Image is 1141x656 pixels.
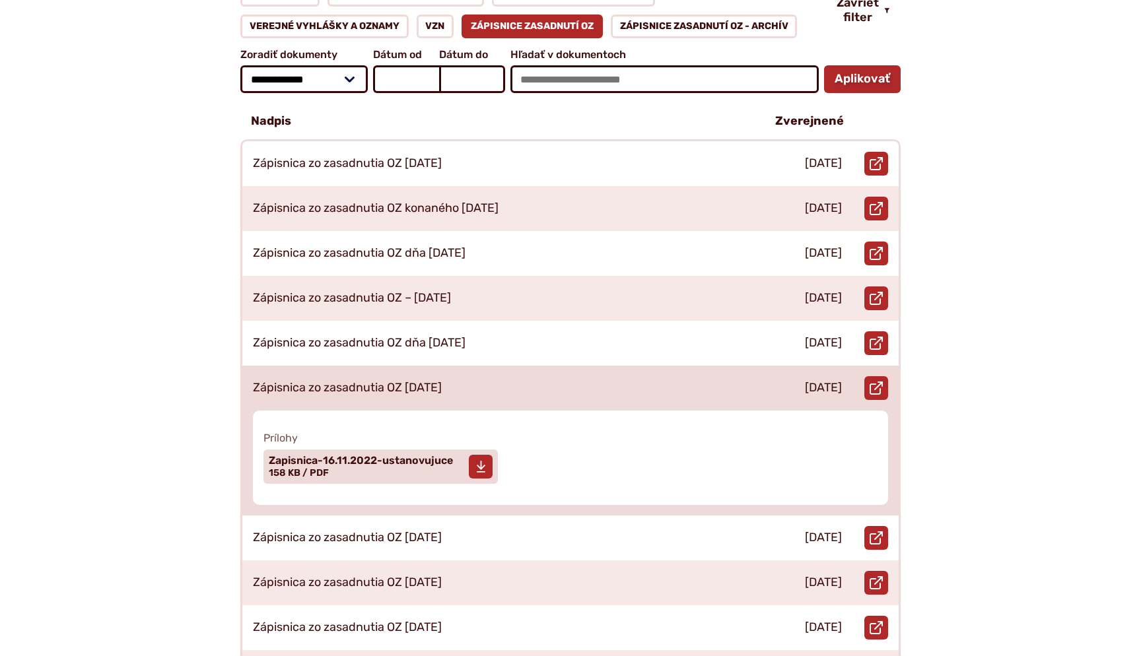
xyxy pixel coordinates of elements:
span: Zapisnica-16.11.2022-ustanovujuce [269,455,453,466]
input: Dátum od [373,65,439,93]
span: Dátum od [373,49,439,61]
span: Prílohy [263,432,878,444]
p: Zápisnica zo zasadnutia OZ [DATE] [253,620,442,635]
p: Zápisnica zo zasadnutia OZ [DATE] [253,531,442,545]
p: [DATE] [805,156,842,171]
p: Zápisnica zo zasadnutia OZ – [DATE] [253,291,451,306]
p: [DATE] [805,620,842,635]
input: Dátum do [439,65,505,93]
a: VZN [417,15,454,38]
p: Nadpis [251,114,291,129]
p: Zápisnica zo zasadnutia OZ konaného [DATE] [253,201,499,216]
a: Zápisnice zasadnutí OZ - ARCHÍV [611,15,798,38]
a: Zápisnice zasadnutí OZ [462,15,603,38]
span: Zoradiť dokumenty [240,49,368,61]
a: Verejné vyhlášky a oznamy [240,15,409,38]
p: [DATE] [805,336,842,350]
span: Dátum do [439,49,505,61]
p: Zápisnica zo zasadnutia OZ [DATE] [253,381,442,395]
p: [DATE] [805,291,842,306]
p: [DATE] [805,246,842,261]
a: Zapisnica-16.11.2022-ustanovujuce 158 KB / PDF [263,449,498,484]
p: Zverejnené [775,114,844,129]
p: [DATE] [805,201,842,216]
p: Zápisnica zo zasadnutia OZ [DATE] [253,156,442,171]
input: Hľadať v dokumentoch [510,65,819,93]
span: 158 KB / PDF [269,467,329,478]
p: [DATE] [805,381,842,395]
button: Aplikovať [824,65,901,93]
p: Zápisnica zo zasadnutia OZ dňa [DATE] [253,246,466,261]
select: Zoradiť dokumenty [240,65,368,93]
p: [DATE] [805,531,842,545]
p: Zápisnica zo zasadnutia OZ [DATE] [253,575,442,590]
p: Zápisnica zo zasadnutia OZ dňa [DATE] [253,336,466,350]
p: [DATE] [805,575,842,590]
span: Hľadať v dokumentoch [510,49,819,61]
